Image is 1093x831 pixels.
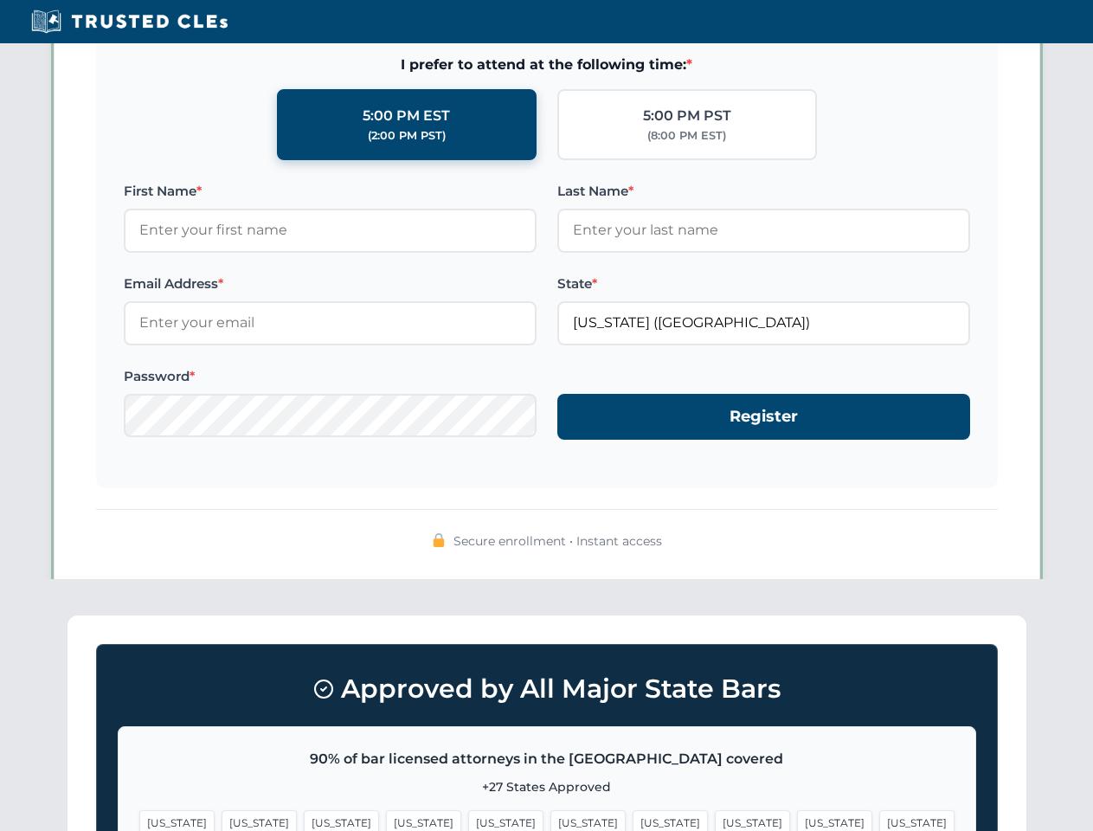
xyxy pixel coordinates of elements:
[124,209,537,252] input: Enter your first name
[139,777,955,796] p: +27 States Approved
[557,394,970,440] button: Register
[557,209,970,252] input: Enter your last name
[453,531,662,551] span: Secure enrollment • Instant access
[26,9,233,35] img: Trusted CLEs
[432,533,446,547] img: 🔒
[643,105,731,127] div: 5:00 PM PST
[124,54,970,76] span: I prefer to attend at the following time:
[368,127,446,145] div: (2:00 PM PST)
[557,181,970,202] label: Last Name
[557,274,970,294] label: State
[363,105,450,127] div: 5:00 PM EST
[557,301,970,345] input: Florida (FL)
[118,666,976,712] h3: Approved by All Major State Bars
[647,127,726,145] div: (8:00 PM EST)
[124,274,537,294] label: Email Address
[139,748,955,770] p: 90% of bar licensed attorneys in the [GEOGRAPHIC_DATA] covered
[124,366,537,387] label: Password
[124,181,537,202] label: First Name
[124,301,537,345] input: Enter your email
